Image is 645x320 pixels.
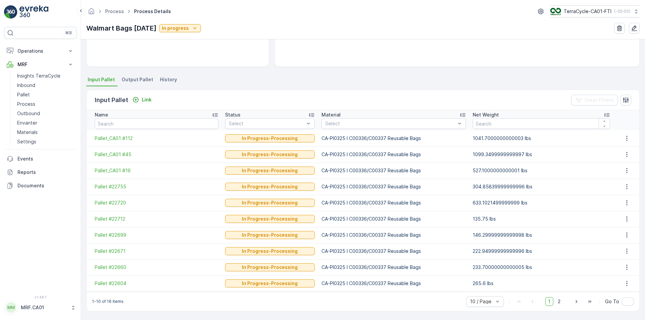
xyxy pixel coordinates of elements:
p: Materials [17,129,38,136]
a: Inbound [14,81,77,90]
p: Material [321,111,341,118]
a: Process [105,8,124,14]
p: Inbound [17,82,35,89]
p: Operations [17,48,63,54]
td: 527.1000000000001 lbs [469,163,613,179]
p: Process [17,101,35,107]
p: Walmart Bags [DATE] [86,23,157,33]
a: Settings [14,137,77,146]
span: Input Pallet [88,76,115,83]
button: In Progress-Processing [225,263,315,271]
td: 146.29999999999998 lbs [469,227,613,243]
p: MRF [17,61,63,68]
a: Pallet #22720 [95,199,218,206]
p: In Progress-Processing [242,264,298,271]
button: Link [130,96,154,104]
button: MRF [4,58,77,71]
td: CA-PI0325 I C00336/C00337 Reusable Bags [318,275,469,291]
p: In Progress-Processing [242,151,298,158]
button: In Progress-Processing [225,279,315,287]
button: In progress [159,24,201,32]
td: CA-PI0325 I C00336/C00337 Reusable Bags [318,130,469,146]
a: Process [14,99,77,109]
button: In Progress-Processing [225,199,315,207]
a: Pallet_CA01 #112 [95,135,218,142]
a: Outbound [14,109,77,118]
td: CA-PI0325 I C00336/C00337 Reusable Bags [318,259,469,275]
button: In Progress-Processing [225,215,315,223]
a: Materials [14,128,77,137]
img: TC_BVHiTW6.png [550,8,561,15]
p: In Progress-Processing [242,183,298,190]
p: Net Weight [473,111,499,118]
p: In Progress-Processing [242,216,298,222]
button: MMMRF.CA01 [4,301,77,315]
p: In Progress-Processing [242,232,298,238]
button: In Progress-Processing [225,150,315,158]
span: 2 [555,297,564,306]
p: Pallet [17,91,30,98]
p: ( -05:00 ) [614,9,630,14]
span: Pallet_CA01 #45 [95,151,218,158]
a: Pallet #22671 [95,248,218,255]
a: Documents [4,179,77,192]
td: 304.85839999999996 lbs [469,179,613,195]
a: Insights TerraCycle [14,71,77,81]
button: In Progress-Processing [225,134,315,142]
td: CA-PI0325 I C00336/C00337 Reusable Bags [318,179,469,195]
p: Events [17,155,74,162]
button: TerraCycle-CA01-FTI(-05:00) [550,5,640,17]
p: 1-10 of 16 items [92,299,124,304]
p: In Progress-Processing [242,280,298,287]
p: Select [229,120,305,127]
input: Search [95,118,218,129]
div: MM [6,302,16,313]
span: v 1.48.1 [4,295,77,299]
td: CA-PI0325 I C00336/C00337 Reusable Bags [318,211,469,227]
a: Homepage [88,10,95,16]
p: Settings [17,138,36,145]
p: Name [95,111,108,118]
p: Status [225,111,241,118]
a: Envanter [14,118,77,128]
button: Operations [4,44,77,58]
a: Pallet #22755 [95,183,218,190]
a: Pallet_CA01 #16 [95,167,218,174]
p: Envanter [17,120,37,126]
td: 265.6 lbs [469,275,613,291]
td: 1099.3499999999997 lbs [469,146,613,163]
p: Link [142,96,152,103]
td: CA-PI0325 I C00336/C00337 Reusable Bags [318,227,469,243]
td: 633.1021499999999 lbs [469,195,613,211]
input: Search [473,118,610,129]
p: Outbound [17,110,40,117]
a: Pallet #22660 [95,264,218,271]
p: Reports [17,169,74,176]
button: In Progress-Processing [225,167,315,175]
span: 1 [545,297,553,306]
p: Insights TerraCycle [17,73,60,79]
td: CA-PI0325 I C00336/C00337 Reusable Bags [318,146,469,163]
p: Documents [17,182,74,189]
p: In Progress-Processing [242,199,298,206]
td: 135.75 lbs [469,211,613,227]
a: Events [4,152,77,166]
p: In Progress-Processing [242,248,298,255]
td: CA-PI0325 I C00336/C00337 Reusable Bags [318,163,469,179]
p: TerraCycle-CA01-FTI [564,8,611,15]
td: CA-PI0325 I C00336/C00337 Reusable Bags [318,243,469,259]
img: logo [4,5,17,19]
span: Pallet #22699 [95,232,218,238]
p: Select [325,120,456,127]
span: Pallet #22604 [95,280,218,287]
button: In Progress-Processing [225,247,315,255]
td: 1041.7000000000003 lbs [469,130,613,146]
p: ⌘B [65,30,72,36]
p: Input Pallet [95,95,128,105]
button: In Progress-Processing [225,231,315,239]
span: Pallet #22712 [95,216,218,222]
